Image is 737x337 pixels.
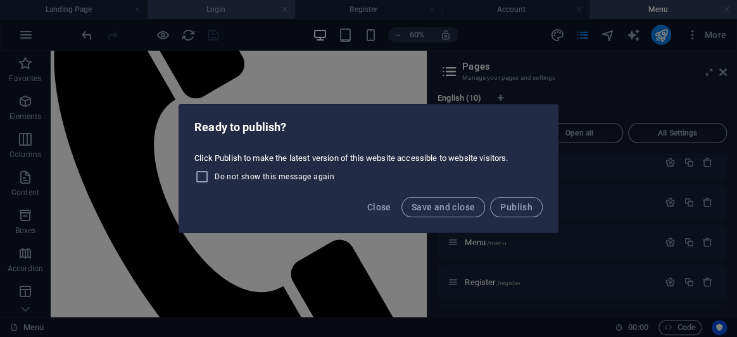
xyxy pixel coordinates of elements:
span: Save and close [412,202,476,212]
span: Close [367,202,391,212]
button: Close [362,197,396,217]
span: Do not show this message again [215,172,334,182]
button: Save and close [401,197,486,217]
h2: Ready to publish? [194,120,543,135]
button: Publish [490,197,543,217]
span: Publish [500,202,532,212]
div: Click Publish to make the latest version of this website accessible to website visitors. [179,148,558,189]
